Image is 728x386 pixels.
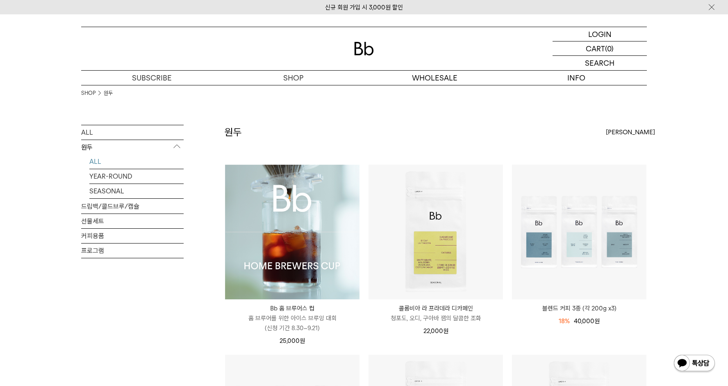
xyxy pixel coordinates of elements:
a: SUBSCRIBE [81,71,223,85]
a: 신규 회원 가입 시 3,000원 할인 [325,4,403,11]
span: [PERSON_NAME] [606,127,655,137]
span: 22,000 [423,327,448,335]
span: 원 [300,337,305,345]
a: LOGIN [553,27,647,41]
p: 홈 브루어를 위한 아이스 브루잉 대회 (신청 기간 8.30~9.21) [225,313,359,333]
a: 선물세트 [81,214,184,228]
p: 청포도, 오디, 구아바 잼의 달콤한 조화 [369,313,503,323]
img: Bb 홈 브루어스 컵 [225,165,359,299]
div: 18% [559,316,570,326]
p: WHOLESALE [364,71,505,85]
img: 카카오톡 채널 1:1 채팅 버튼 [673,354,716,374]
a: 드립백/콜드브루/캡슐 [81,199,184,214]
img: 콜롬비아 라 프라데라 디카페인 [369,165,503,299]
p: Bb 홈 브루어스 컵 [225,303,359,313]
a: ALL [89,154,184,169]
p: INFO [505,71,647,85]
a: SHOP [223,71,364,85]
p: CART [586,41,605,55]
a: 블렌드 커피 3종 (각 200g x3) [512,303,646,313]
a: Bb 홈 브루어스 컵 홈 브루어를 위한 아이스 브루잉 대회(신청 기간 8.30~9.21) [225,303,359,333]
a: CART (0) [553,41,647,56]
img: 블렌드 커피 3종 (각 200g x3) [512,165,646,299]
span: 원 [594,317,600,325]
a: SHOP [81,89,96,97]
span: 원 [443,327,448,335]
a: 프로그램 [81,244,184,258]
img: 로고 [354,42,374,55]
span: 40,000 [574,317,600,325]
a: 콜롬비아 라 프라데라 디카페인 청포도, 오디, 구아바 잼의 달콤한 조화 [369,303,503,323]
a: SEASONAL [89,184,184,198]
h2: 원두 [225,125,242,139]
a: 커피용품 [81,229,184,243]
p: 원두 [81,140,184,155]
a: ALL [81,125,184,140]
p: SEARCH [585,56,614,70]
p: LOGIN [588,27,612,41]
a: 원두 [104,89,113,97]
p: 콜롬비아 라 프라데라 디카페인 [369,303,503,313]
p: (0) [605,41,614,55]
a: YEAR-ROUND [89,169,184,184]
span: 25,000 [280,337,305,345]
